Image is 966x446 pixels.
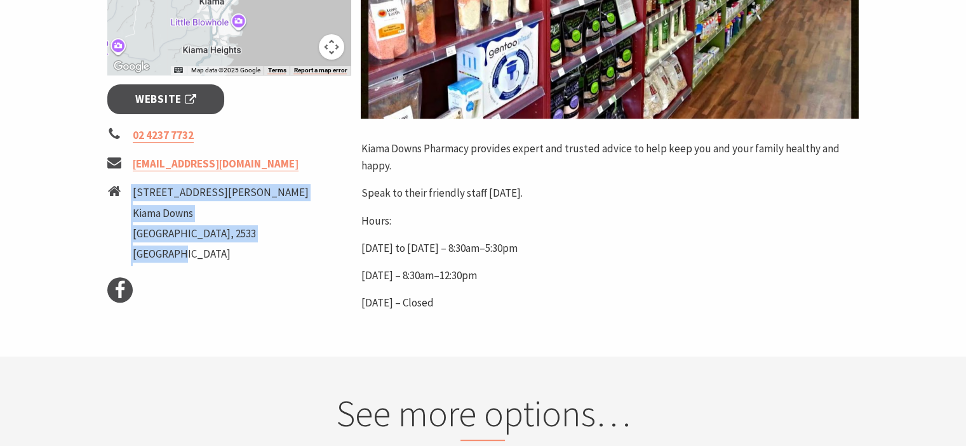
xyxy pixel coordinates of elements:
[361,240,859,257] p: [DATE] to [DATE] – 8:30am–5:30pm
[361,140,859,174] p: Kiama Downs Pharmacy provides expert and trusted advice to help keep you and your family healthy ...
[111,58,152,75] img: Google
[133,157,299,171] a: [EMAIL_ADDRESS][DOMAIN_NAME]
[133,225,309,242] li: [GEOGRAPHIC_DATA], 2533
[133,128,194,143] a: 02 4237 7732
[319,34,344,60] button: Map camera controls
[361,267,859,284] p: [DATE] – 8:30am–12:30pm
[361,214,391,228] span: Hours:
[191,67,260,74] span: Map data ©2025 Google
[133,184,309,201] li: [STREET_ADDRESS][PERSON_NAME]
[174,66,183,75] button: Keyboard shortcuts
[241,391,725,441] h2: See more options…
[111,58,152,75] a: Open this area in Google Maps (opens a new window)
[267,67,286,74] a: Terms (opens in new tab)
[135,91,196,108] span: Website
[361,185,859,202] p: Speak to their friendly staff [DATE].
[361,294,859,312] p: [DATE] – Closed
[293,67,347,74] a: Report a map error
[107,84,225,114] a: Website
[133,205,309,222] li: Kiama Downs
[133,246,309,263] li: [GEOGRAPHIC_DATA]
